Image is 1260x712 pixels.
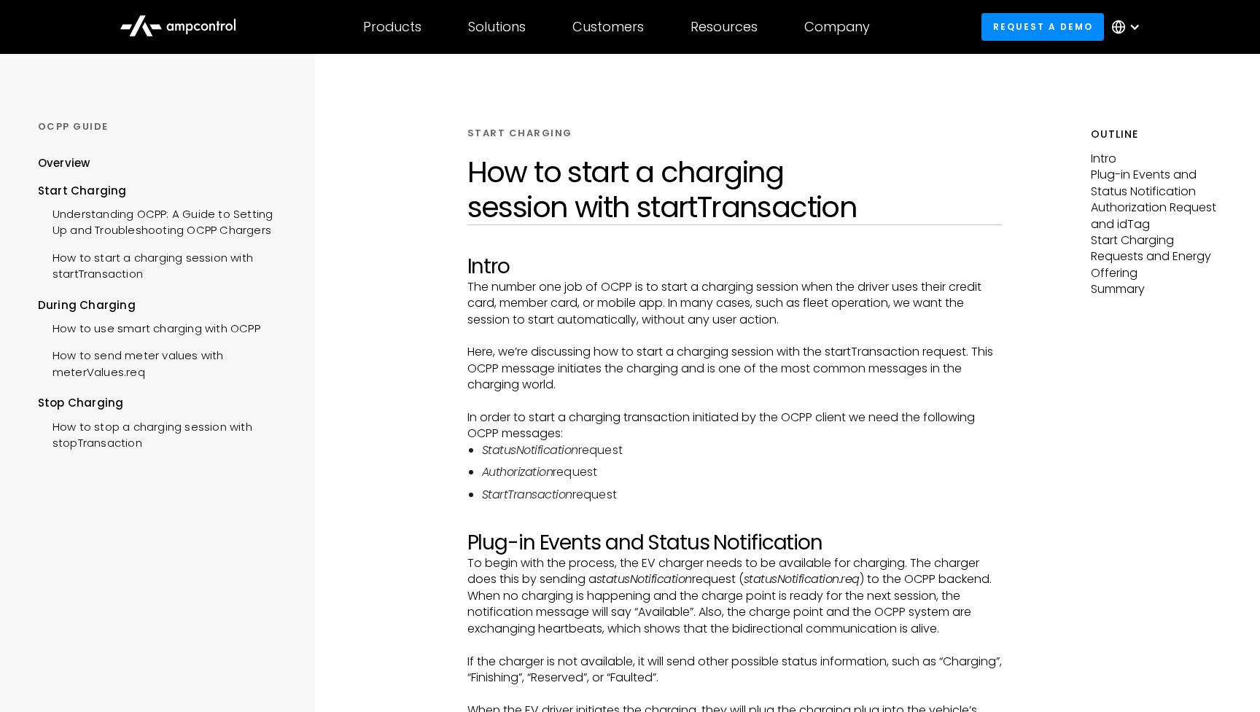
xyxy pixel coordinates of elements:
p: Here, we’re discussing how to start a charging session with the startTransaction request. This OC... [467,344,1002,393]
div: During Charging [38,297,290,313]
h2: Intro [467,254,1002,279]
a: How to stop a charging session with stopTransaction [38,412,290,455]
p: Summary [1091,281,1222,297]
div: Overview [38,155,90,171]
div: Products [363,19,421,35]
em: statusNotification [596,571,692,587]
em: Authorization [482,463,553,480]
div: Solutions [468,19,526,35]
p: In order to start a charging transaction initiated by the OCPP client we need the following OCPP ... [467,410,1002,442]
div: Stop Charging [38,395,290,411]
p: ‍ [467,328,1002,344]
li: request [482,464,1002,480]
p: To begin with the process, the EV charger needs to be available for charging. The charger does th... [467,555,1002,637]
p: Intro [1091,151,1222,167]
div: Customers [572,19,644,35]
p: ‍ [467,515,1002,531]
div: Company [804,19,870,35]
a: Request a demo [981,13,1104,40]
p: If the charger is not available, it will send other possible status information, such as “Chargin... [467,654,1002,686]
em: StartTransaction [482,486,572,503]
div: START CHARGING [467,127,572,140]
h1: How to start a charging session with startTransaction [467,154,1002,224]
div: OCPP GUIDE [38,120,290,133]
li: request [482,442,1002,458]
a: Overview [38,155,90,182]
p: The number one job of OCPP is to start a charging session when the driver uses their credit card,... [467,279,1002,328]
p: ‍ [467,686,1002,702]
a: How to send meter values with meterValues.req [38,340,290,384]
p: ‍ [467,637,1002,653]
div: Resources [691,19,758,35]
p: Plug-in Events and Status Notification [1091,167,1222,200]
h5: Outline [1091,127,1222,142]
em: statusNotification.req [744,571,860,587]
p: ‍ [467,394,1002,410]
li: request [482,487,1002,503]
div: Start Charging [38,183,290,199]
a: Understanding OCPP: A Guide to Setting Up and Troubleshooting OCPP Chargers [38,199,290,243]
em: StatusNotification [482,442,578,458]
p: Start Charging Requests and Energy Offering [1091,232,1222,281]
h2: Plug-in Events and Status Notification [467,531,1002,555]
a: How to use smart charging with OCPP [38,313,260,340]
a: How to start a charging session with startTransaction [38,243,290,286]
p: Authorization Request and idTag [1091,200,1222,232]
